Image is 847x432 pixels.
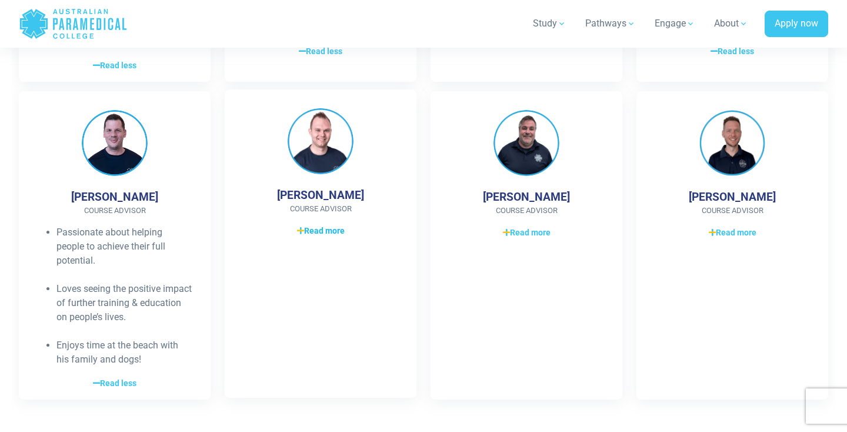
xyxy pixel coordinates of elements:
a: Read less [38,376,192,390]
a: Australian Paramedical College [19,5,128,43]
a: Read more [655,225,809,240]
h4: [PERSON_NAME] [277,188,364,202]
span: Read less [299,45,342,58]
a: Read less [655,44,809,58]
span: Course Advisor [38,205,192,217]
a: Read more [244,224,398,238]
a: Apply now [765,11,828,38]
a: Read less [244,44,398,58]
span: Course Advisor [449,205,603,217]
h4: [PERSON_NAME] [689,190,776,204]
a: Read more [449,225,603,240]
span: Read less [711,45,754,58]
a: Engage [648,7,702,40]
span: Read less [93,377,136,390]
li: Passionate about helping people to achieve their full potential. [56,225,192,282]
span: Read more [297,225,345,237]
span: Read less [93,59,136,72]
h4: [PERSON_NAME] [483,190,570,204]
img: Andrew Cusack [288,108,354,174]
img: Peter Stewart [82,110,148,176]
a: About [707,7,755,40]
li: Enjoys time at the beach with his family and dogs! [56,338,192,367]
h4: [PERSON_NAME] [71,190,158,204]
img: Milo Dokmanovic [699,110,765,176]
span: Read more [709,227,756,239]
span: Read more [503,227,551,239]
a: Pathways [578,7,643,40]
span: Course Advisor [655,205,809,217]
a: Read less [38,58,192,72]
li: Loves seeing the positive impact of further training & education on people’s lives. [56,282,192,338]
span: Course Advisor [244,203,398,215]
img: James O’Hagan [493,110,559,176]
a: Study [526,7,573,40]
